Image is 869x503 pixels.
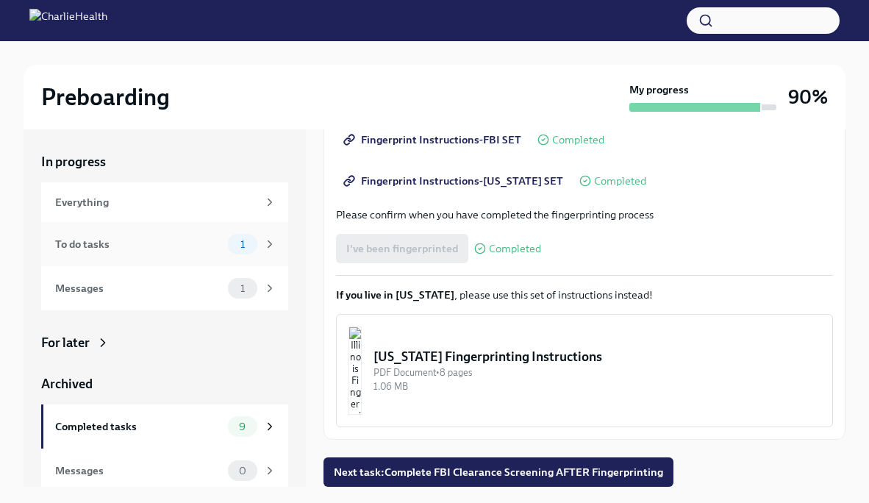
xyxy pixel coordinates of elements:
[41,82,170,112] h2: Preboarding
[346,132,521,147] span: Fingerprint Instructions-FBI SET
[489,243,541,254] span: Completed
[336,125,532,154] a: Fingerprint Instructions-FBI SET
[336,314,833,427] button: [US_STATE] Fingerprinting InstructionsPDF Document•8 pages1.06 MB
[336,288,454,302] strong: If you live in [US_STATE]
[41,334,90,352] div: For later
[41,182,288,222] a: Everything
[346,174,563,188] span: Fingerprint Instructions-[US_STATE] SET
[552,135,604,146] span: Completed
[230,465,255,477] span: 0
[232,239,254,250] span: 1
[55,194,257,210] div: Everything
[55,236,222,252] div: To do tasks
[41,404,288,449] a: Completed tasks9
[323,457,673,487] button: Next task:Complete FBI Clearance Screening AFTER Fingerprinting
[41,334,288,352] a: For later
[348,327,362,415] img: Illinois Fingerprinting Instructions
[41,375,288,393] a: Archived
[373,365,820,379] div: PDF Document • 8 pages
[55,463,222,479] div: Messages
[41,449,288,493] a: Messages0
[788,84,828,110] h3: 90%
[232,283,254,294] span: 1
[373,379,820,393] div: 1.06 MB
[373,348,820,365] div: [US_STATE] Fingerprinting Instructions
[629,82,689,97] strong: My progress
[41,222,288,266] a: To do tasks1
[336,288,833,302] p: , please use this set of instructions instead!
[41,266,288,310] a: Messages1
[41,153,288,171] a: In progress
[55,280,222,296] div: Messages
[334,465,663,479] span: Next task : Complete FBI Clearance Screening AFTER Fingerprinting
[336,207,833,222] p: Please confirm when you have completed the fingerprinting process
[336,166,573,196] a: Fingerprint Instructions-[US_STATE] SET
[594,176,646,187] span: Completed
[230,421,254,432] span: 9
[29,9,107,32] img: CharlieHealth
[55,418,222,435] div: Completed tasks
